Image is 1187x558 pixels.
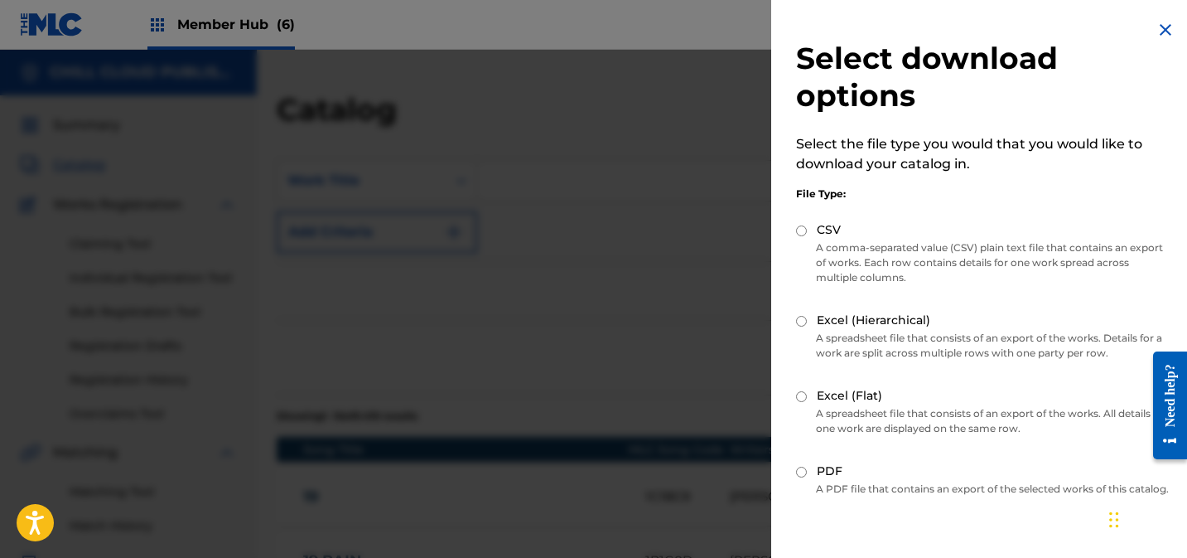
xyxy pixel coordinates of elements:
div: Drag [1109,495,1119,545]
label: CSV [817,221,841,239]
p: A comma-separated value (CSV) plain text file that contains an export of works. Each row contains... [796,240,1170,285]
p: Select the file type you would that you would like to download your catalog in. [796,134,1170,174]
label: Excel (Hierarchical) [817,312,930,329]
p: A PDF file that contains an export of the selected works of this catalog. [796,482,1170,497]
span: (6) [277,17,295,32]
img: MLC Logo [20,12,84,36]
iframe: Resource Center [1141,339,1187,473]
p: A spreadsheet file that consists of an export of the works. All details for one work are displaye... [796,406,1170,436]
label: Excel (Flat) [817,387,882,405]
p: A spreadsheet file that consists of an export of the works. Details for a work are split across m... [796,331,1170,361]
label: PDF [817,463,842,480]
iframe: Chat Widget [1104,478,1187,558]
h2: Select download options [796,40,1170,114]
img: Top Rightsholders [147,15,167,35]
span: Member Hub [177,15,295,34]
div: File Type: [796,187,1170,201]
